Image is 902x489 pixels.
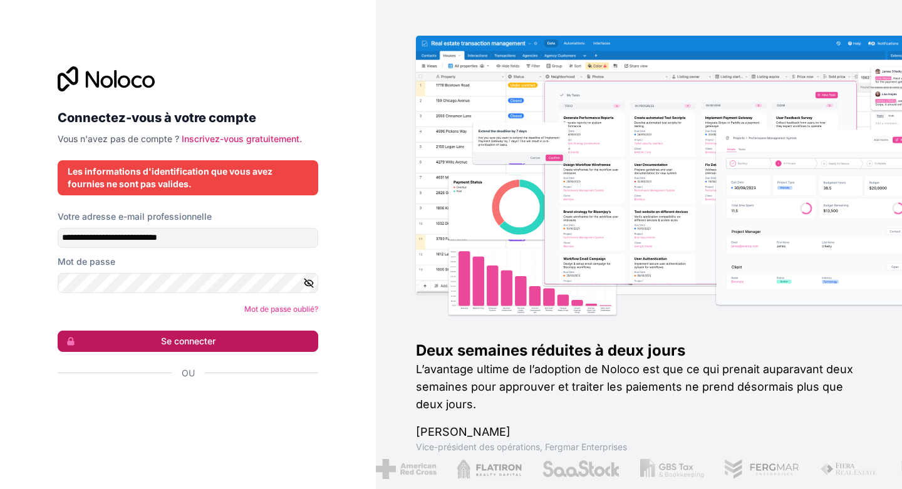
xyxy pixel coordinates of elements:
font: Deux semaines réduites à deux jours [416,341,685,359]
a: Inscrivez-vous gratuitement. [182,133,302,144]
font: Ou [182,368,195,378]
font: Mot de passe [58,256,115,267]
font: Fergmar Enterprises [545,441,627,452]
input: Mot de passe [58,273,318,293]
input: Adresse email [58,228,318,248]
font: L’avantage ultime de l’adoption de Noloco est que ce qui prenait auparavant deux semaines pour ap... [416,363,853,411]
a: Mot de passe oublié? [244,304,318,314]
font: , [540,441,542,452]
font: Vous n'avez pas de compte ? [58,133,179,144]
font: Vice-président des opérations [416,441,540,452]
img: /assets/gbstax-C-GtDUiK.png [640,459,704,479]
iframe: Bouton "Se connecter avec Google" [51,393,314,421]
img: /assets/saastock-C6Zbiodz.png [542,459,621,479]
font: Connectez-vous à votre compte [58,110,256,125]
img: /assets/croix-rouge-americaine-BAupjrZR.png [376,459,437,479]
img: /assets/fiera-fwj2N5v4.png [820,459,879,479]
font: Se connecter [161,336,215,346]
font: Votre adresse e-mail professionnelle [58,211,212,222]
img: /assets/flatiron-C8eUkumj.png [457,459,522,479]
img: /assets/fergmar-CudnrXN5.png [724,459,801,479]
button: Se connecter [58,331,318,352]
font: [PERSON_NAME] [416,425,511,438]
font: Les informations d'identification que vous avez fournies ne sont pas valides. [68,166,272,189]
